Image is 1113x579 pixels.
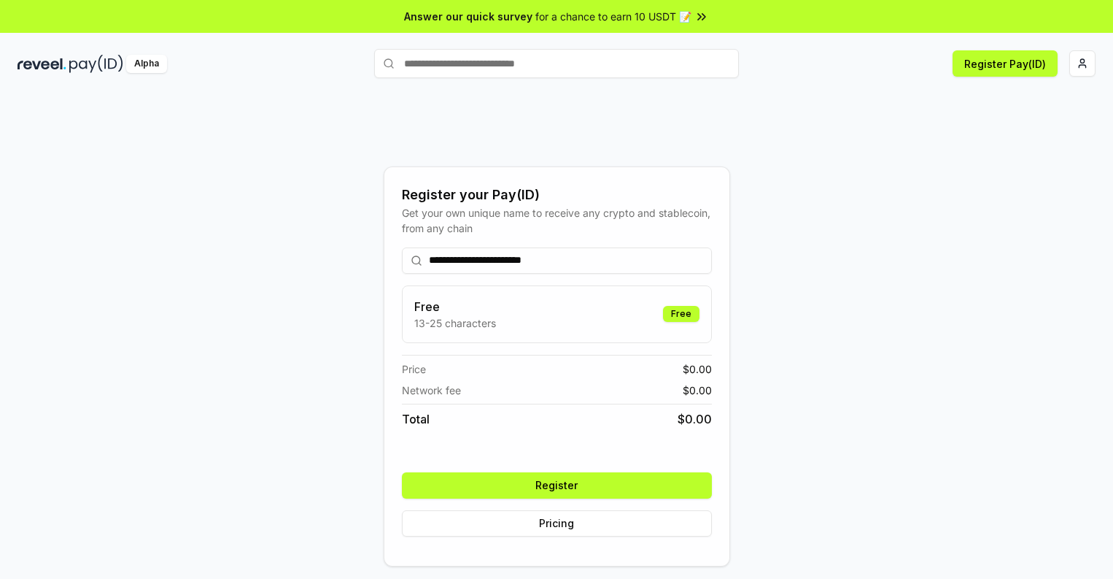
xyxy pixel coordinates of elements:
[402,410,430,428] span: Total
[663,306,699,322] div: Free
[402,205,712,236] div: Get your own unique name to receive any crypto and stablecoin, from any chain
[402,361,426,377] span: Price
[535,9,691,24] span: for a chance to earn 10 USDT 📝
[69,55,123,73] img: pay_id
[678,410,712,428] span: $ 0.00
[404,9,532,24] span: Answer our quick survey
[18,55,66,73] img: reveel_dark
[414,315,496,331] p: 13-25 characters
[402,383,461,398] span: Network fee
[126,55,167,73] div: Alpha
[683,383,712,398] span: $ 0.00
[402,510,712,537] button: Pricing
[414,298,496,315] h3: Free
[402,185,712,205] div: Register your Pay(ID)
[683,361,712,377] span: $ 0.00
[402,472,712,499] button: Register
[953,50,1058,77] button: Register Pay(ID)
